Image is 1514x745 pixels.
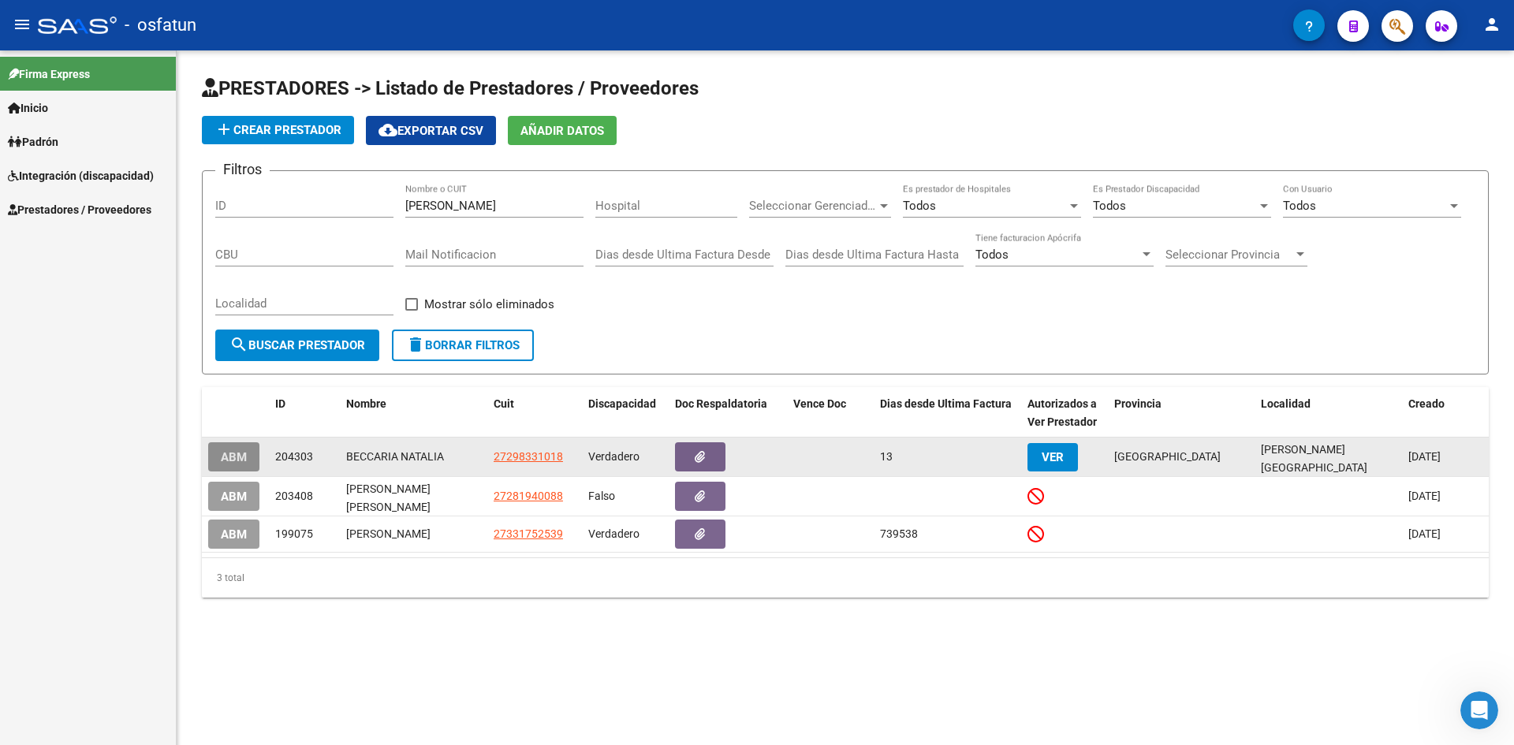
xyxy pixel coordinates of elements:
span: [DATE] [1408,490,1441,502]
span: Exportar CSV [378,124,483,138]
datatable-header-cell: Vence Doc [787,387,874,439]
button: ABM [208,442,259,471]
datatable-header-cell: Provincia [1108,387,1255,439]
span: Vence Doc [793,397,846,410]
span: Doc Respaldatoria [675,397,767,410]
datatable-header-cell: Localidad [1255,387,1402,439]
button: ABM [208,482,259,511]
span: Provincia [1114,397,1162,410]
span: Seleccionar Gerenciador [749,199,877,213]
datatable-header-cell: Dias desde Ultima Factura [874,387,1021,439]
span: Falso [588,490,615,502]
span: ABM [221,527,247,542]
mat-icon: cloud_download [378,121,397,140]
span: 13 [880,450,893,463]
span: Buscar Prestador [229,338,365,352]
span: [GEOGRAPHIC_DATA] [1114,450,1221,463]
span: 199075 [275,527,313,540]
span: Creado [1408,397,1445,410]
span: Localidad [1261,397,1311,410]
span: [DATE] [1408,450,1441,463]
span: Nombre [346,397,386,410]
span: 27331752539 [494,527,563,540]
datatable-header-cell: Autorizados a Ver Prestador [1021,387,1108,439]
span: Crear Prestador [214,123,341,137]
span: Cuit [494,397,514,410]
datatable-header-cell: Discapacidad [582,387,669,439]
span: Inicio [8,99,48,117]
span: 739538 [880,527,918,540]
span: Prestadores / Proveedores [8,201,151,218]
span: ABM [221,490,247,504]
h3: Filtros [215,158,270,181]
span: Borrar Filtros [406,338,520,352]
button: Borrar Filtros [392,330,534,361]
span: Padrón [8,133,58,151]
span: PRESTADORES -> Listado de Prestadores / Proveedores [202,77,699,99]
mat-icon: delete [406,335,425,354]
datatable-header-cell: Nombre [340,387,487,439]
span: Discapacidad [588,397,656,410]
span: ABM [221,450,247,464]
mat-icon: add [214,120,233,139]
button: Añadir Datos [508,116,617,145]
span: Verdadero [588,527,640,540]
span: Integración (discapacidad) [8,167,154,184]
button: Exportar CSV [366,116,496,145]
span: [DATE] [1408,527,1441,540]
span: 203408 [275,490,313,502]
div: BECCARIA NATALIA [346,448,481,466]
datatable-header-cell: Cuit [487,387,582,439]
span: 204303 [275,450,313,463]
datatable-header-cell: Doc Respaldatoria [669,387,787,439]
span: [PERSON_NAME][GEOGRAPHIC_DATA] [1261,443,1367,474]
span: Autorizados a Ver Prestador [1027,397,1097,428]
button: Crear Prestador [202,116,354,144]
span: 27298331018 [494,450,563,463]
button: VER [1027,443,1078,471]
mat-icon: person [1482,15,1501,34]
span: ID [275,397,285,410]
div: [PERSON_NAME] [PERSON_NAME] [346,480,481,513]
datatable-header-cell: ID [269,387,340,439]
div: 3 total [202,558,1489,598]
span: Todos [1093,199,1126,213]
span: Dias desde Ultima Factura [880,397,1012,410]
span: Seleccionar Provincia [1165,248,1293,262]
span: Todos [903,199,936,213]
span: Verdadero [588,450,640,463]
span: VER [1042,450,1064,464]
datatable-header-cell: Creado [1402,387,1489,439]
mat-icon: menu [13,15,32,34]
span: Todos [975,248,1009,262]
span: - osfatun [125,8,196,43]
span: Añadir Datos [520,124,604,138]
mat-icon: search [229,335,248,354]
button: Buscar Prestador [215,330,379,361]
span: 27281940088 [494,490,563,502]
span: Todos [1283,199,1316,213]
iframe: Intercom live chat [1460,691,1498,729]
button: ABM [208,520,259,549]
span: Firma Express [8,65,90,83]
div: [PERSON_NAME] [346,525,481,543]
span: Mostrar sólo eliminados [424,295,554,314]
